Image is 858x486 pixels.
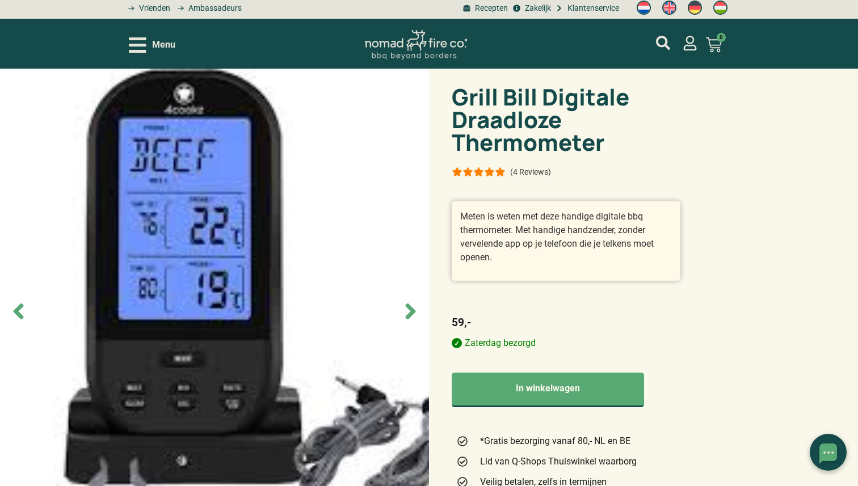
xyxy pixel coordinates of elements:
[692,30,735,60] a: 0
[136,2,170,14] span: Vrienden
[152,38,175,52] span: Menu
[522,2,551,14] span: Zakelijk
[456,455,676,468] a: Lid van Q-Shops Thuiswinkel waarborg
[662,1,676,15] img: Engels
[565,2,619,14] span: Klantenservice
[717,33,726,42] span: 0
[186,2,242,14] span: Ambassadeurs
[460,210,672,264] p: Meten is weten met deze handige digitale bbq thermometer. Met handige handzender, zonder vervelen...
[554,2,619,14] a: grill bill klantenservice
[456,434,676,448] a: *Gratis bezorging vanaf 80,- NL en BE
[129,35,175,55] div: Open/Close Menu
[472,2,508,14] span: Recepten
[461,2,508,14] a: BBQ recepten
[511,2,550,14] a: grill bill zakeljk
[124,2,170,14] a: grill bill vrienden
[477,455,637,468] span: Lid van Q-Shops Thuiswinkel waarborg
[452,373,644,407] button: In winkelwagen
[398,299,423,324] span: Next slide
[452,336,680,350] p: Zaterdag bezorgd
[683,36,697,50] a: mijn account
[637,1,651,15] img: Nederlands
[713,1,727,15] img: Hongaars
[688,1,702,15] img: Duits
[452,86,680,154] h1: Grill Bill Digitale Draadloze Thermometer
[656,36,670,50] a: mijn account
[365,30,467,60] img: Nomad Logo
[477,434,630,448] span: *Gratis bezorging vanaf 80,- NL en BE
[6,299,31,324] span: Previous slide
[510,166,551,178] div: (4 Reviews)
[173,2,241,14] a: grill bill ambassadors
